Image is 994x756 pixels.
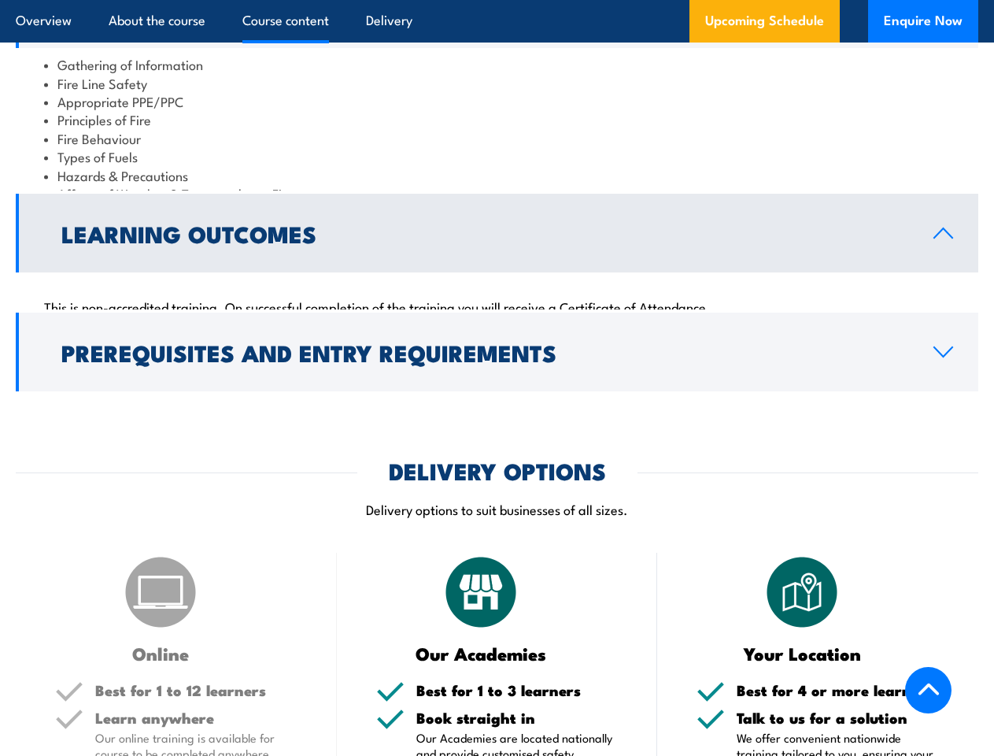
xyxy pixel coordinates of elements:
h3: Your Location [697,644,907,662]
h2: DELIVERY OPTIONS [389,460,606,480]
li: Fire Line Safety [44,74,950,92]
h5: Best for 4 or more learners [737,683,939,698]
h5: Talk to us for a solution [737,710,939,725]
h5: Learn anywhere [95,710,297,725]
li: Types of Fuels [44,147,950,165]
h3: Our Academies [376,644,587,662]
li: Affects of Weather & Topography on Fires [44,184,950,202]
h2: Prerequisites and Entry Requirements [61,342,908,362]
li: Principles of Fire [44,110,950,128]
p: Delivery options to suit businesses of all sizes. [16,500,978,518]
h3: Online [55,644,266,662]
h5: Book straight in [416,710,619,725]
h2: Learning Outcomes [61,223,908,243]
li: Hazards & Precautions [44,166,950,184]
h5: Best for 1 to 12 learners [95,683,297,698]
li: Gathering of Information [44,55,950,73]
p: This is non-accredited training. On successful completion of the training you will receive a Cert... [44,298,950,314]
li: Appropriate PPE/PPC [44,92,950,110]
a: Learning Outcomes [16,194,978,272]
a: Prerequisites and Entry Requirements [16,313,978,391]
li: Fire Behaviour [44,129,950,147]
h5: Best for 1 to 3 learners [416,683,619,698]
